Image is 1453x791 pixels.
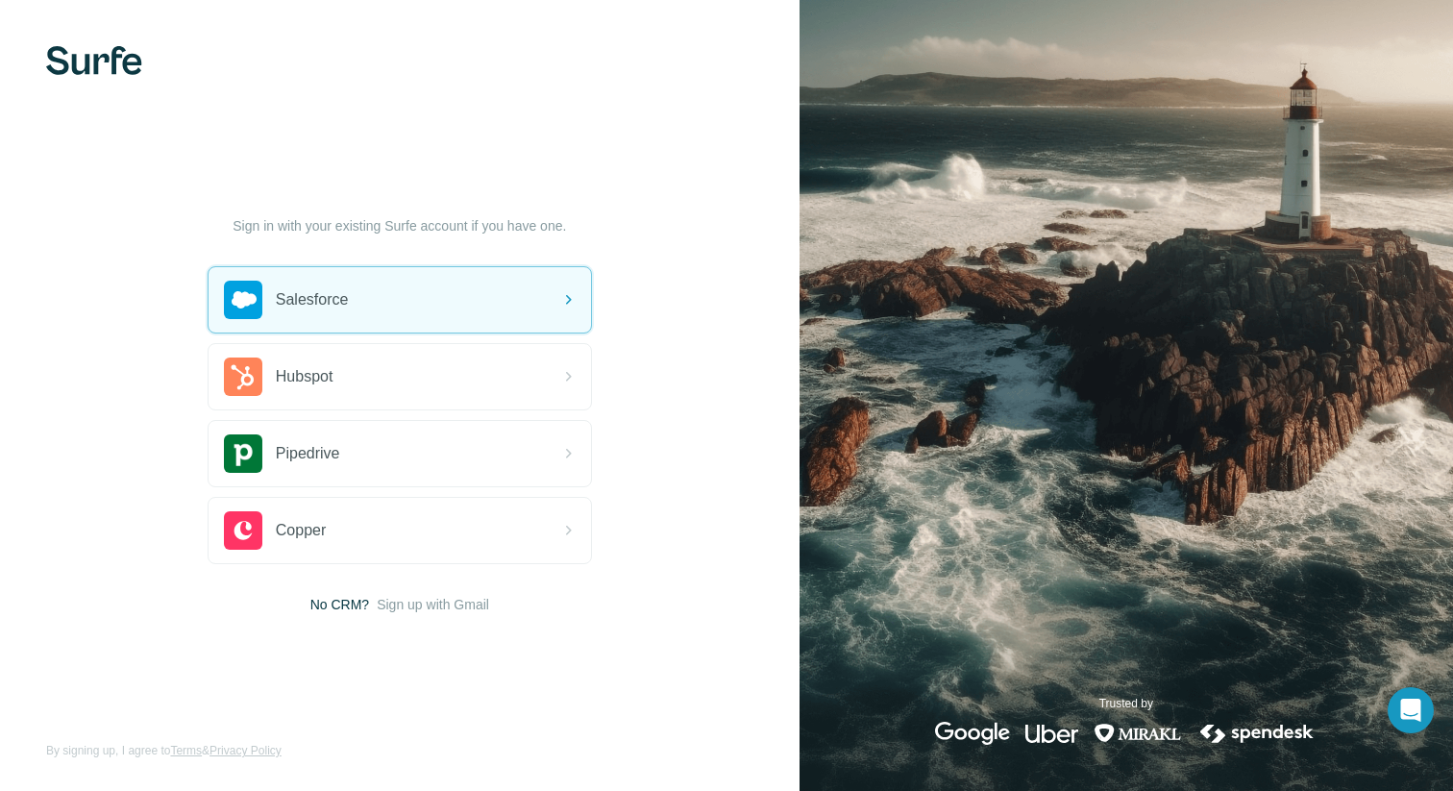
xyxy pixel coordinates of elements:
[310,595,369,614] span: No CRM?
[1094,722,1182,745] img: mirakl's logo
[46,46,142,75] img: Surfe's logo
[1388,687,1434,733] div: Open Intercom Messenger
[1025,722,1078,745] img: uber's logo
[935,722,1010,745] img: google's logo
[377,595,489,614] button: Sign up with Gmail
[1197,722,1317,745] img: spendesk's logo
[276,519,326,542] span: Copper
[224,281,262,319] img: salesforce's logo
[170,744,202,757] a: Terms
[224,358,262,396] img: hubspot's logo
[276,442,340,465] span: Pipedrive
[1099,695,1153,712] p: Trusted by
[209,744,282,757] a: Privacy Policy
[276,365,333,388] span: Hubspot
[224,434,262,473] img: pipedrive's logo
[233,216,566,235] p: Sign in with your existing Surfe account if you have one.
[276,288,349,311] span: Salesforce
[224,511,262,550] img: copper's logo
[46,742,282,759] span: By signing up, I agree to &
[208,178,592,209] h1: Let’s get started!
